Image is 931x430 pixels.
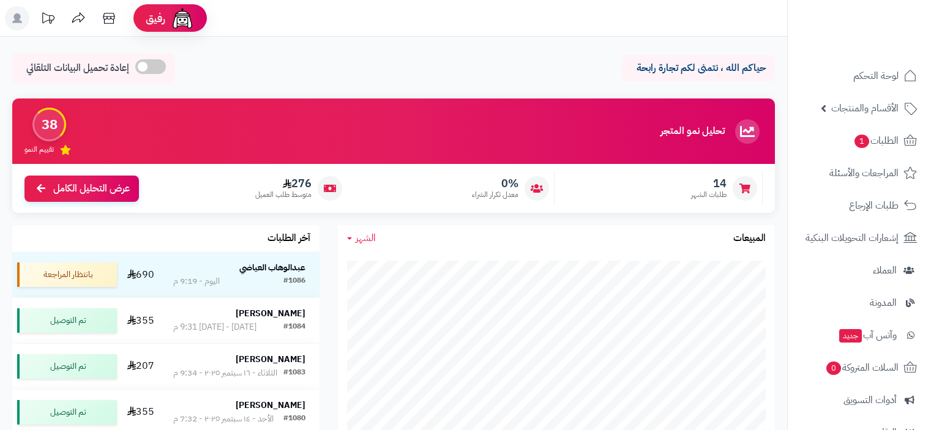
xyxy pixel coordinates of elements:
[795,321,924,350] a: وآتس آبجديد
[283,321,305,333] div: #1084
[795,191,924,220] a: طلبات الإرجاع
[843,391,897,409] span: أدوات التسويق
[825,359,899,376] span: السلات المتروكة
[17,400,117,424] div: تم التوصيل
[631,61,766,75] p: حياكم الله ، نتمنى لكم تجارة رابحة
[24,176,139,202] a: عرض التحليل الكامل
[173,275,220,287] div: اليوم - 9:19 م
[146,11,165,26] span: رفيق
[873,262,897,279] span: العملاء
[122,252,159,297] td: 690
[26,61,129,75] span: إعادة تحميل البيانات التلقائي
[849,197,899,214] span: طلبات الإرجاع
[173,321,256,333] div: [DATE] - [DATE] 9:31 م
[838,327,897,344] span: وآتس آب
[795,288,924,317] a: المدونة
[795,256,924,285] a: العملاء
[173,413,274,425] div: الأحد - ١٤ سبتمبر ٢٠٢٥ - 7:32 م
[170,6,195,31] img: ai-face.png
[660,126,725,137] h3: تحليل نمو المتجر
[870,294,897,311] span: المدونة
[795,61,924,91] a: لوحة التحكم
[854,134,870,149] span: 1
[848,9,919,35] img: logo-2.png
[795,353,924,382] a: السلات المتروكة0
[267,233,310,244] h3: آخر الطلبات
[53,182,130,196] span: عرض التحليل الكامل
[691,190,727,200] span: طلبات الشهر
[255,177,312,190] span: 276
[236,353,305,366] strong: [PERSON_NAME]
[472,177,518,190] span: 0%
[239,261,305,274] strong: عبدالوهاب العياضي
[32,6,63,34] a: تحديثات المنصة
[826,361,842,376] span: 0
[691,177,727,190] span: 14
[173,367,277,379] div: الثلاثاء - ١٦ سبتمبر ٢٠٢٥ - 9:34 م
[795,385,924,415] a: أدوات التسويق
[122,298,159,343] td: 355
[853,67,899,84] span: لوحة التحكم
[829,165,899,182] span: المراجعات والأسئلة
[283,367,305,379] div: #1083
[17,262,117,287] div: بانتظار المراجعة
[795,126,924,155] a: الطلبات1
[347,231,376,245] a: الشهر
[255,190,312,200] span: متوسط طلب العميل
[24,144,54,155] span: تقييم النمو
[853,132,899,149] span: الطلبات
[831,100,899,117] span: الأقسام والمنتجات
[839,329,862,343] span: جديد
[283,413,305,425] div: #1080
[472,190,518,200] span: معدل تكرار الشراء
[236,307,305,320] strong: [PERSON_NAME]
[17,308,117,333] div: تم التوصيل
[795,158,924,188] a: المراجعات والأسئلة
[806,229,899,247] span: إشعارات التحويلات البنكية
[356,231,376,245] span: الشهر
[236,399,305,412] strong: [PERSON_NAME]
[17,354,117,379] div: تم التوصيل
[122,344,159,389] td: 207
[733,233,766,244] h3: المبيعات
[795,223,924,253] a: إشعارات التحويلات البنكية
[283,275,305,287] div: #1086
